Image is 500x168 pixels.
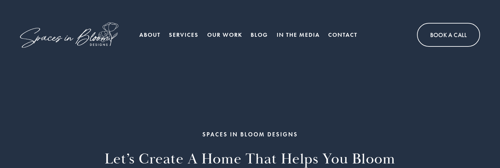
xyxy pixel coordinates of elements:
h1: SPACES IN BLOOM DESIGNS [21,131,479,138]
a: Our Work [207,28,242,41]
img: Spaces in Bloom Designs [20,22,118,48]
a: About [139,28,161,41]
span: Services [169,29,199,41]
a: Blog [251,28,268,41]
a: Contact [328,28,357,41]
a: In the Media [277,28,320,41]
a: folder dropdown [169,28,199,41]
a: Book A Call [417,23,480,47]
